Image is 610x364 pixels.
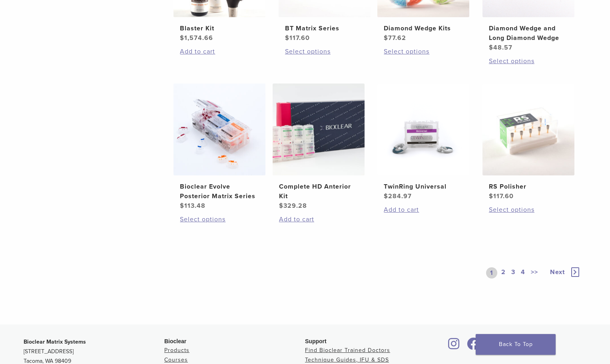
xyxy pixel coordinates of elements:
[529,267,540,278] a: >>
[489,44,493,52] span: $
[464,342,482,350] a: Bioclear
[489,56,568,66] a: Select options for “Diamond Wedge and Long Diamond Wedge”
[500,267,507,278] a: 2
[384,182,463,191] h2: TwinRing Universal
[180,34,184,42] span: $
[180,215,259,224] a: Select options for “Bioclear Evolve Posterior Matrix Series”
[180,202,184,210] span: $
[384,34,406,42] bdi: 77.62
[279,215,358,224] a: Add to cart: “Complete HD Anterior Kit”
[384,192,412,200] bdi: 284.97
[285,24,364,33] h2: BT Matrix Series
[482,84,574,175] img: RS Polisher
[305,356,389,363] a: Technique Guides, IFU & SDS
[489,44,512,52] bdi: 48.57
[482,84,575,201] a: RS PolisherRS Polisher $117.60
[384,192,388,200] span: $
[164,338,186,344] span: Bioclear
[489,205,568,215] a: Select options for “RS Polisher”
[305,338,327,344] span: Support
[24,338,86,345] strong: Bioclear Matrix Systems
[164,356,188,363] a: Courses
[164,347,189,354] a: Products
[273,84,365,175] img: Complete HD Anterior Kit
[272,84,365,211] a: Complete HD Anterior KitComplete HD Anterior Kit $329.28
[489,24,568,43] h2: Diamond Wedge and Long Diamond Wedge
[377,84,470,201] a: TwinRing UniversalTwinRing Universal $284.97
[285,34,289,42] span: $
[180,24,259,33] h2: Blaster Kit
[519,267,527,278] a: 4
[384,205,463,215] a: Add to cart: “TwinRing Universal”
[285,47,364,56] a: Select options for “BT Matrix Series”
[180,34,213,42] bdi: 1,574.66
[173,84,266,211] a: Bioclear Evolve Posterior Matrix SeriesBioclear Evolve Posterior Matrix Series $113.48
[285,34,310,42] bdi: 117.60
[180,47,259,56] a: Add to cart: “Blaster Kit”
[489,192,493,200] span: $
[550,268,565,276] span: Next
[510,267,517,278] a: 3
[305,347,390,354] a: Find Bioclear Trained Doctors
[489,192,514,200] bdi: 117.60
[279,202,307,210] bdi: 329.28
[446,342,462,350] a: Bioclear
[384,47,463,56] a: Select options for “Diamond Wedge Kits”
[279,182,358,201] h2: Complete HD Anterior Kit
[173,84,265,175] img: Bioclear Evolve Posterior Matrix Series
[384,34,388,42] span: $
[476,334,556,355] a: Back To Top
[180,202,205,210] bdi: 113.48
[180,182,259,201] h2: Bioclear Evolve Posterior Matrix Series
[486,267,497,278] a: 1
[489,182,568,191] h2: RS Polisher
[384,24,463,33] h2: Diamond Wedge Kits
[377,84,469,175] img: TwinRing Universal
[279,202,283,210] span: $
